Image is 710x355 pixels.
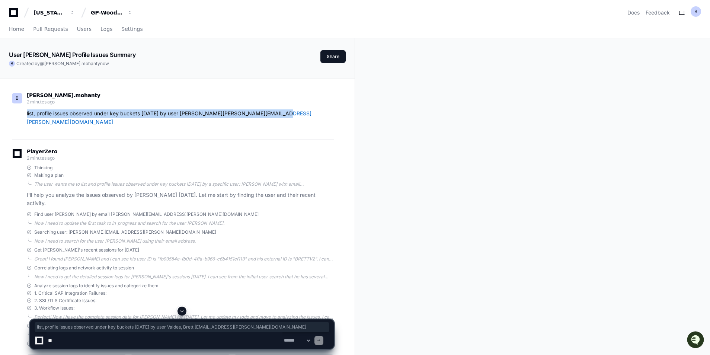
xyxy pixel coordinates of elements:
[34,181,334,187] div: The user wants me to list and profile issues observed under key buckets [DATE] by a specific user...
[34,220,334,226] div: Now I need to update the first task to in_progress and search for the user [PERSON_NAME].
[100,27,112,31] span: Logs
[34,283,159,289] span: Analyze session logs to identify issues and categorize them
[7,55,21,69] img: 1756235613930-3d25f9e4-fa56-45dd-b3ad-e072dfbd1548
[691,6,701,17] button: B
[7,30,135,42] div: Welcome
[44,61,100,66] span: [PERSON_NAME].mohanty
[77,21,92,38] a: Users
[100,61,109,66] span: now
[25,63,94,69] div: We're available if you need us!
[27,92,100,98] span: [PERSON_NAME].mohanty
[27,99,55,105] span: 2 minutes ago
[27,155,55,161] span: 2 minutes ago
[694,9,697,15] h1: B
[27,109,334,127] p: list, profile issues observed under key buckets [DATE] by user [PERSON_NAME]
[52,78,90,84] a: Powered byPylon
[33,9,65,16] div: [US_STATE] Pacific
[27,149,57,154] span: PlayerZero
[34,265,134,271] span: Correlating logs and network activity to session
[9,51,136,58] app-text-character-animate: User [PERSON_NAME] Profile Issues Summary
[33,21,68,38] a: Pull Requests
[627,9,640,16] a: Docs
[37,324,327,330] span: list, profile issues observed under key buckets [DATE] by user Valdes, Brett [EMAIL_ADDRESS][PERS...
[34,305,74,311] span: 3. Workflow Issues:
[77,27,92,31] span: Users
[34,211,259,217] span: Find user [PERSON_NAME] by email [PERSON_NAME][EMAIL_ADDRESS][PERSON_NAME][DOMAIN_NAME]
[34,256,334,262] div: Great! I found [PERSON_NAME] and I can see his user ID is "fb93584e-fb0d-4ffa-b966-c6b4151ef113" ...
[33,27,68,31] span: Pull Requests
[320,50,346,63] button: Share
[34,298,96,304] span: 2. SSL/TLS Certificate Issues:
[27,191,334,208] p: I'll help you analyze the issues observed by [PERSON_NAME] [DATE]. Let me start by finding the us...
[9,21,24,38] a: Home
[100,21,112,38] a: Logs
[127,58,135,67] button: Start new chat
[9,27,24,31] span: Home
[74,78,90,84] span: Pylon
[34,274,334,280] div: Now I need to get the detailed session logs for [PERSON_NAME]'s sessions [DATE]. I can see from t...
[34,172,64,178] span: Making a plan
[34,165,52,171] span: Thinking
[27,110,311,125] a: [PERSON_NAME][EMAIL_ADDRESS][PERSON_NAME][DOMAIN_NAME]
[40,61,44,66] span: @
[16,95,19,101] h1: B
[31,6,78,19] button: [US_STATE] Pacific
[121,21,143,38] a: Settings
[10,61,13,67] h1: B
[25,55,122,63] div: Start new chat
[34,238,334,244] div: Now I need to search for the user [PERSON_NAME] using their email address.
[121,27,143,31] span: Settings
[686,330,706,351] iframe: Open customer support
[34,247,139,253] span: Get [PERSON_NAME]'s recent sessions for [DATE]
[7,7,22,22] img: PlayerZero
[646,9,670,16] button: Feedback
[34,290,106,296] span: 1. Critical SAP Integration Failures:
[16,61,109,67] span: Created by
[91,9,123,16] div: GP-WoodDuck 2.0
[88,6,135,19] button: GP-WoodDuck 2.0
[34,229,216,235] span: Searching user: [PERSON_NAME][EMAIL_ADDRESS][PERSON_NAME][DOMAIN_NAME]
